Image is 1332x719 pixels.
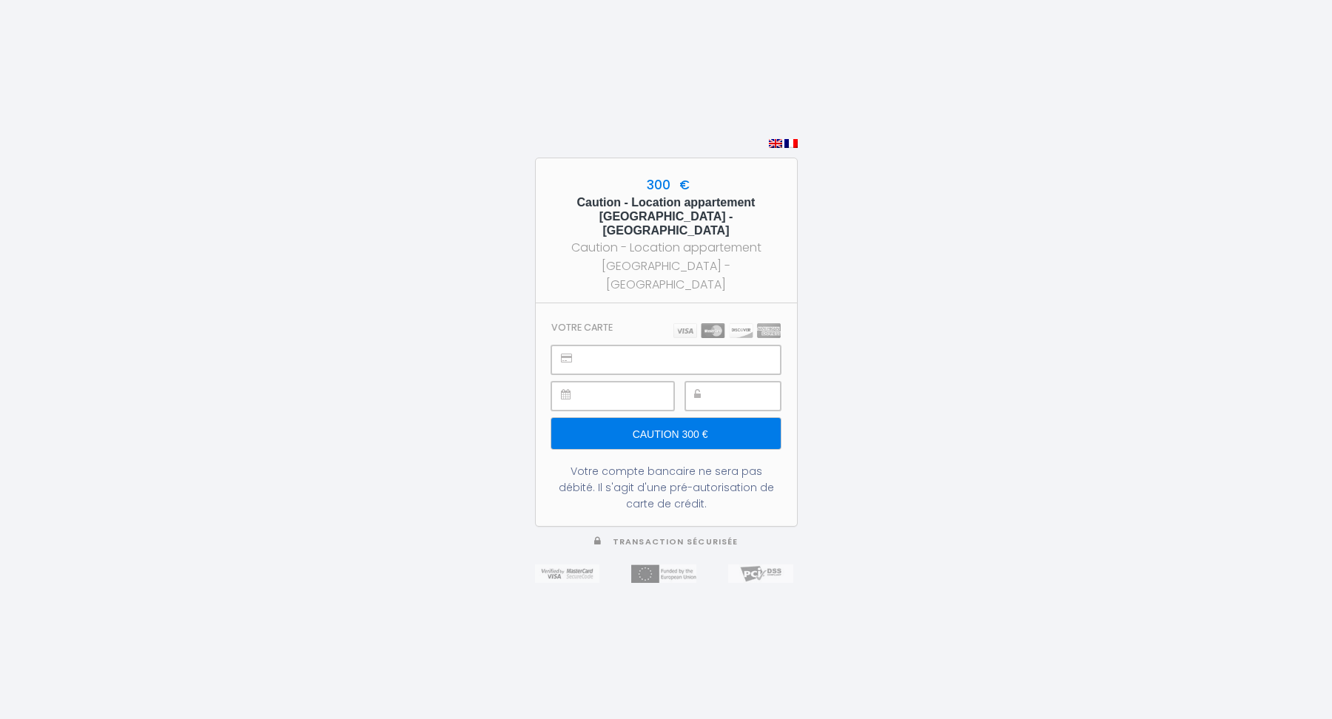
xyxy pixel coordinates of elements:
[585,346,779,374] iframe: Secure payment input frame
[673,323,781,338] img: carts.png
[549,195,784,238] h5: Caution - Location appartement [GEOGRAPHIC_DATA] - [GEOGRAPHIC_DATA]
[784,139,798,148] img: fr.png
[551,418,780,449] input: Caution 300 €
[643,176,690,194] span: 300 €
[551,322,613,333] h3: Votre carte
[719,382,780,410] iframe: Secure payment input frame
[769,139,782,148] img: en.png
[551,463,780,512] div: Votre compte bancaire ne sera pas débité. Il s'agit d'une pré-autorisation de carte de crédit.
[613,536,738,547] span: Transaction sécurisée
[585,382,673,410] iframe: Secure payment input frame
[549,238,784,294] div: Caution - Location appartement [GEOGRAPHIC_DATA] - [GEOGRAPHIC_DATA]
